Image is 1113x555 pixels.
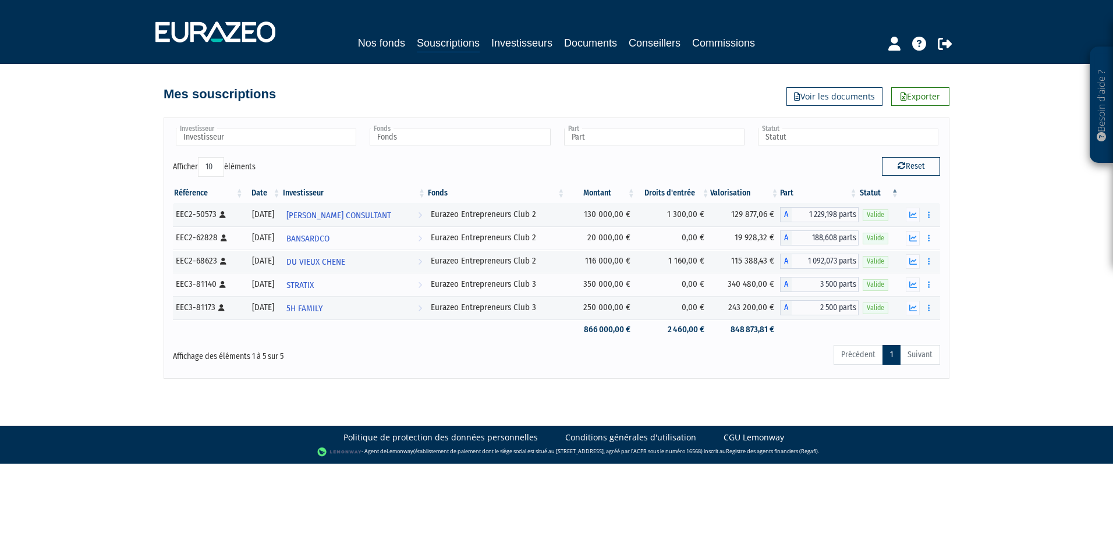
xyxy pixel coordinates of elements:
[710,203,779,226] td: 129 877,06 €
[780,277,859,292] div: A - Eurazeo Entrepreneurs Club 3
[780,300,859,315] div: A - Eurazeo Entrepreneurs Club 3
[863,279,888,290] span: Valide
[219,281,226,288] i: [Français] Personne physique
[176,278,240,290] div: EEC3-81140
[282,296,427,319] a: 5H FAMILY
[882,345,901,365] a: 1
[387,447,413,455] a: Lemonway
[636,250,711,273] td: 1 160,00 €
[566,226,636,250] td: 20 000,00 €
[317,446,362,458] img: logo-lemonway.png
[343,432,538,443] a: Politique de protection des données personnelles
[249,278,278,290] div: [DATE]
[724,432,784,443] a: CGU Lemonway
[726,447,818,455] a: Registre des agents financiers (Regafi)
[792,207,859,222] span: 1 229,198 parts
[221,234,227,241] i: [Français] Personne physique
[431,208,562,220] div: Eurazeo Entrepreneurs Club 2
[710,226,779,250] td: 19 928,32 €
[12,446,1101,458] div: - Agent de (établissement de paiement dont le siège social est situé au [STREET_ADDRESS], agréé p...
[863,256,888,267] span: Valide
[198,157,224,177] select: Afficheréléments
[418,205,422,226] i: Voir l'investisseur
[780,207,792,222] span: A
[249,301,278,314] div: [DATE]
[286,251,345,273] span: DU VIEUX CHENE
[786,87,882,106] a: Voir les documents
[882,157,940,176] button: Reset
[173,183,244,203] th: Référence : activer pour trier la colonne par ordre croissant
[431,255,562,267] div: Eurazeo Entrepreneurs Club 2
[863,303,888,314] span: Valide
[636,296,711,319] td: 0,00 €
[249,255,278,267] div: [DATE]
[792,230,859,246] span: 188,608 parts
[418,228,422,250] i: Voir l'investisseur
[249,232,278,244] div: [DATE]
[249,208,278,220] div: [DATE]
[636,273,711,296] td: 0,00 €
[431,232,562,244] div: Eurazeo Entrepreneurs Club 2
[220,258,226,265] i: [Français] Personne physique
[780,254,792,269] span: A
[564,35,617,51] a: Documents
[710,183,779,203] th: Valorisation: activer pour trier la colonne par ordre croissant
[863,233,888,244] span: Valide
[282,273,427,296] a: STRATIX
[565,432,696,443] a: Conditions générales d'utilisation
[566,273,636,296] td: 350 000,00 €
[431,278,562,290] div: Eurazeo Entrepreneurs Club 3
[173,157,256,177] label: Afficher éléments
[636,183,711,203] th: Droits d'entrée: activer pour trier la colonne par ordre croissant
[418,275,422,296] i: Voir l'investisseur
[710,319,779,340] td: 848 873,81 €
[418,298,422,319] i: Voir l'investisseur
[780,254,859,269] div: A - Eurazeo Entrepreneurs Club 2
[427,183,566,203] th: Fonds: activer pour trier la colonne par ordre croissant
[282,203,427,226] a: [PERSON_NAME] CONSULTANT
[629,35,680,51] a: Conseillers
[282,226,427,250] a: BANSARDCO
[164,87,276,101] h4: Mes souscriptions
[491,35,552,51] a: Investisseurs
[566,319,636,340] td: 866 000,00 €
[792,277,859,292] span: 3 500 parts
[891,87,949,106] a: Exporter
[692,35,755,51] a: Commissions
[566,203,636,226] td: 130 000,00 €
[176,255,240,267] div: EEC2-68623
[566,250,636,273] td: 116 000,00 €
[636,319,711,340] td: 2 460,00 €
[417,35,480,53] a: Souscriptions
[244,183,282,203] th: Date: activer pour trier la colonne par ordre croissant
[173,344,483,362] div: Affichage des éléments 1 à 5 sur 5
[566,183,636,203] th: Montant: activer pour trier la colonne par ordre croissant
[636,203,711,226] td: 1 300,00 €
[431,301,562,314] div: Eurazeo Entrepreneurs Club 3
[418,251,422,273] i: Voir l'investisseur
[780,277,792,292] span: A
[1095,53,1108,158] p: Besoin d'aide ?
[566,296,636,319] td: 250 000,00 €
[155,22,275,42] img: 1732889491-logotype_eurazeo_blanc_rvb.png
[176,301,240,314] div: EEC3-81173
[636,226,711,250] td: 0,00 €
[710,273,779,296] td: 340 480,00 €
[780,230,792,246] span: A
[176,208,240,220] div: EEC2-50573
[710,296,779,319] td: 243 200,00 €
[176,232,240,244] div: EEC2-62828
[859,183,900,203] th: Statut : activer pour trier la colonne par ordre d&eacute;croissant
[282,250,427,273] a: DU VIEUX CHENE
[358,35,405,51] a: Nos fonds
[286,205,391,226] span: [PERSON_NAME] CONSULTANT
[286,228,329,250] span: BANSARDCO
[863,209,888,220] span: Valide
[792,300,859,315] span: 2 500 parts
[218,304,225,311] i: [Français] Personne physique
[710,250,779,273] td: 115 388,43 €
[286,298,322,319] span: 5H FAMILY
[780,230,859,246] div: A - Eurazeo Entrepreneurs Club 2
[780,207,859,222] div: A - Eurazeo Entrepreneurs Club 2
[780,183,859,203] th: Part: activer pour trier la colonne par ordre croissant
